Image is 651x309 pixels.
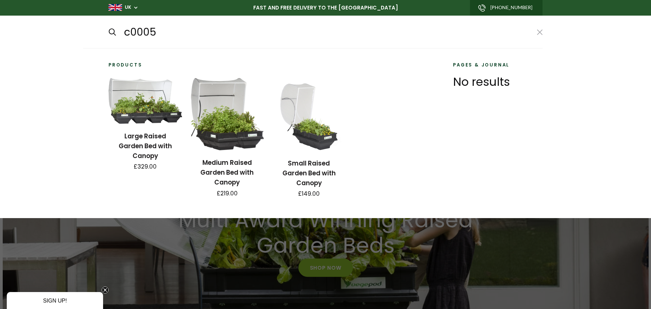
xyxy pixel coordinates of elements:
[191,78,264,151] img: Medium Raised Garden Bed with Canopy
[134,162,157,171] span: £329.00
[298,190,320,198] span: £149.00
[108,4,122,11] img: gb_large.png
[108,61,428,70] p: Products
[453,61,542,70] p: Pages & Journal
[282,159,336,188] a: Small Raised Garden Bed with Canopy
[7,292,103,309] div: SIGN UP!Close teaser
[108,78,182,124] img: Large Raised Garden Bed with Canopy
[123,24,530,40] input: Search...
[43,298,67,304] span: SIGN UP!
[119,132,172,160] a: Large Raised Garden Bed with Canopy
[102,287,108,293] button: Close teaser
[217,189,238,198] span: £219.00
[200,158,254,187] a: Medium Raised Garden Bed with Canopy
[274,78,344,151] img: Small Raised Garden Bed with Canopy
[453,74,542,89] p: No results
[125,4,131,11] a: UK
